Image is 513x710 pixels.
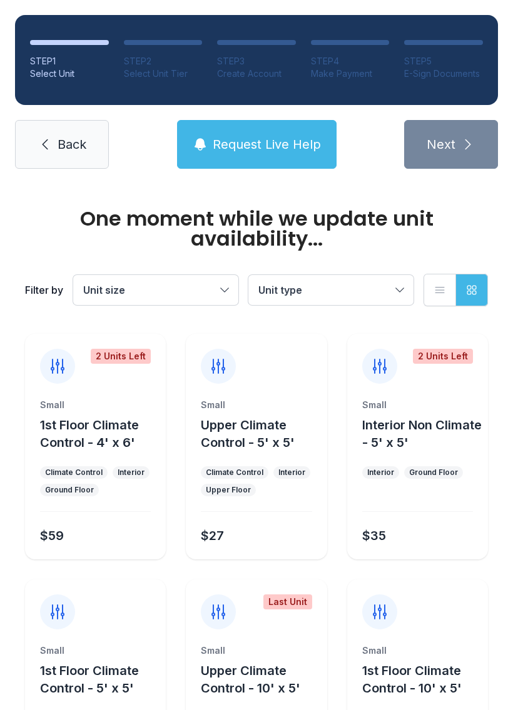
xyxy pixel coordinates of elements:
div: Filter by [25,282,63,297]
div: Small [201,644,312,657]
div: STEP 1 [30,55,109,67]
div: $35 [362,527,386,544]
span: 1st Floor Climate Control - 4' x 6' [40,417,139,450]
div: Create Account [217,67,296,80]
div: Small [362,399,473,411]
div: 2 Units Left [91,349,151,364]
span: 1st Floor Climate Control - 5' x 5' [40,663,139,696]
button: Unit type [248,275,414,305]
div: Interior [278,467,305,477]
div: Select Unit Tier [124,67,203,80]
button: Upper Climate Control - 10' x 5' [201,662,322,697]
div: $27 [201,527,224,544]
div: STEP 4 [311,55,390,67]
button: 1st Floor Climate Control - 5' x 5' [40,662,161,697]
div: Select Unit [30,67,109,80]
div: Last Unit [263,594,312,609]
div: STEP 3 [217,55,296,67]
span: Unit size [83,284,125,296]
div: STEP 5 [404,55,483,67]
div: Small [362,644,473,657]
span: Upper Climate Control - 5' x 5' [201,417,295,450]
div: Interior [367,467,394,477]
div: One moment while we update unit availability... [25,209,488,249]
div: Small [201,399,312,411]
button: Unit size [73,275,238,305]
button: 1st Floor Climate Control - 10' x 5' [362,662,483,697]
div: Small [40,644,151,657]
span: Unit type [258,284,302,296]
span: Back [58,136,86,153]
div: Ground Floor [409,467,458,477]
div: Ground Floor [45,485,94,495]
div: Climate Control [206,467,263,477]
div: E-Sign Documents [404,67,483,80]
div: Small [40,399,151,411]
div: Make Payment [311,67,390,80]
span: Request Live Help [213,136,321,153]
button: Upper Climate Control - 5' x 5' [201,416,322,451]
button: 1st Floor Climate Control - 4' x 6' [40,416,161,451]
div: STEP 2 [124,55,203,67]
div: $59 [40,527,64,544]
span: Upper Climate Control - 10' x 5' [201,663,300,696]
span: Interior Non Climate - 5' x 5' [362,417,482,450]
div: Interior [118,467,145,477]
div: 2 Units Left [413,349,473,364]
div: Climate Control [45,467,103,477]
span: Next [427,136,455,153]
span: 1st Floor Climate Control - 10' x 5' [362,663,462,696]
button: Interior Non Climate - 5' x 5' [362,416,483,451]
div: Upper Floor [206,485,251,495]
